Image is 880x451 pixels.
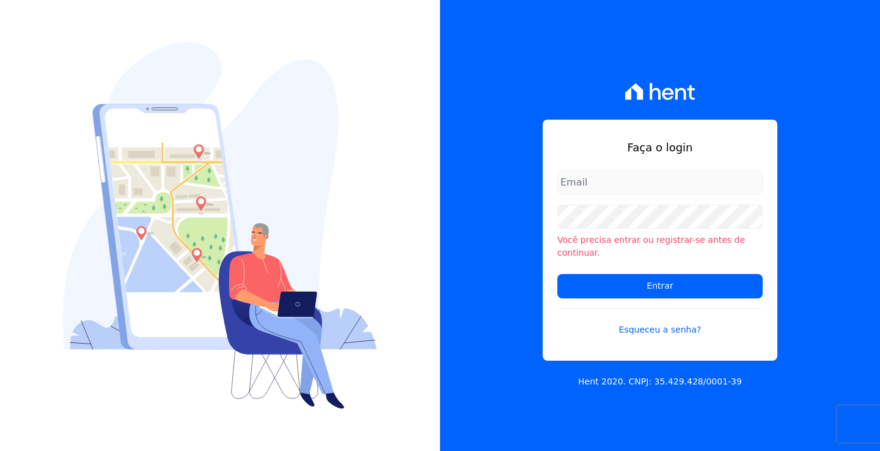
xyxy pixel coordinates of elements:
p: Hent 2020. CNPJ: 35.429.428/0001-39 [578,375,742,388]
a: Esqueceu a senha? [557,308,763,336]
input: Email [557,170,763,195]
li: Você precisa entrar ou registrar-se antes de continuar. [557,234,763,259]
h1: Faça o login [557,139,763,156]
img: Login [63,42,377,409]
input: Entrar [557,274,763,298]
